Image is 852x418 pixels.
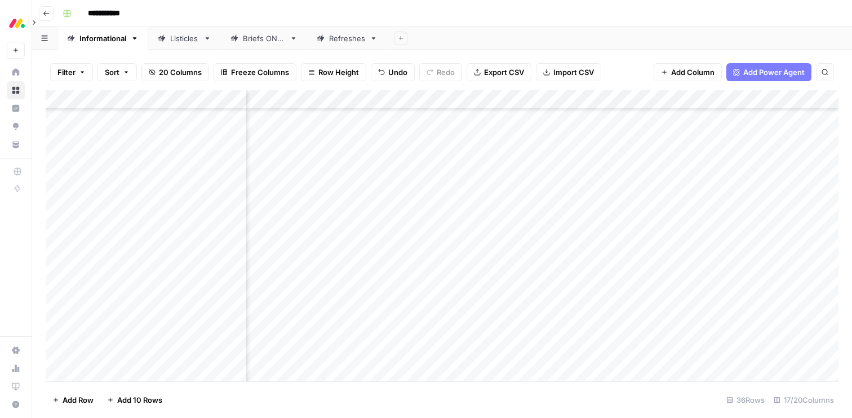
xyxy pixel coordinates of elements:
div: 17/20 Columns [769,391,838,409]
a: Informational [57,27,148,50]
div: Listicles [170,33,199,44]
button: Freeze Columns [214,63,296,81]
span: Redo [437,67,455,78]
a: Learning Hub [7,377,25,395]
span: Add 10 Rows [117,394,162,406]
span: Filter [57,67,76,78]
button: Workspace: Monday.com [7,9,25,37]
span: Export CSV [484,67,524,78]
span: Undo [388,67,407,78]
button: Help + Support [7,395,25,413]
button: Add Column [654,63,722,81]
a: Settings [7,341,25,359]
button: Undo [371,63,415,81]
a: Your Data [7,135,25,153]
div: 36 Rows [722,391,769,409]
a: Insights [7,99,25,117]
button: Row Height [301,63,366,81]
button: 20 Columns [141,63,209,81]
span: Sort [105,67,119,78]
span: Add Row [63,394,94,406]
button: Sort [97,63,137,81]
div: Refreshes [329,33,365,44]
span: 20 Columns [159,67,202,78]
button: Add Row [46,391,100,409]
a: Opportunities [7,117,25,135]
button: Export CSV [467,63,531,81]
a: Briefs ONLY [221,27,307,50]
span: Freeze Columns [231,67,289,78]
img: Monday.com Logo [7,13,27,33]
span: Add Power Agent [743,67,805,78]
span: Add Column [671,67,715,78]
a: Refreshes [307,27,387,50]
a: Usage [7,359,25,377]
span: Row Height [318,67,359,78]
a: Browse [7,81,25,99]
button: Add 10 Rows [100,391,169,409]
button: Filter [50,63,93,81]
div: Briefs ONLY [243,33,285,44]
div: Informational [79,33,126,44]
button: Import CSV [536,63,601,81]
a: Home [7,63,25,81]
a: Listicles [148,27,221,50]
button: Redo [419,63,462,81]
button: Add Power Agent [726,63,811,81]
span: Import CSV [553,67,594,78]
